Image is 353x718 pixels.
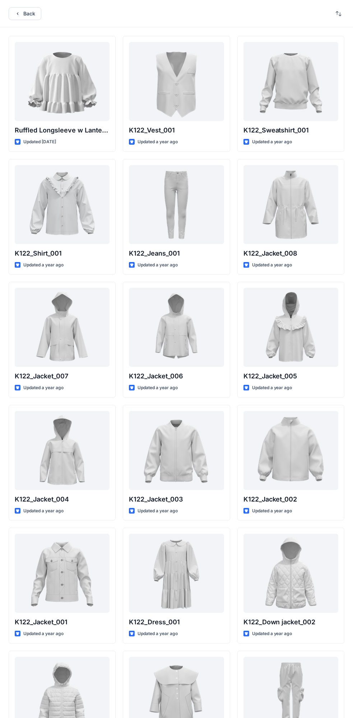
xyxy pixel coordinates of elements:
p: Updated a year ago [252,630,292,638]
p: K122_Jacket_007 [15,371,110,381]
p: Updated a year ago [23,630,64,638]
a: K122_Jacket_002 [243,411,338,490]
p: Updated a year ago [252,384,292,392]
p: K122_Vest_001 [129,125,224,135]
a: K122_Jacket_004 [15,411,110,490]
a: K122_Jacket_003 [129,411,224,490]
a: K122_Jeans_001 [129,165,224,244]
p: Updated a year ago [138,507,178,515]
p: Updated [DATE] [23,138,56,146]
a: K122_Down jacket_002 [243,534,338,613]
p: K122_Jacket_008 [243,248,338,258]
a: K122_Jacket_001 [15,534,110,613]
p: K122_Dress_001 [129,617,224,627]
p: Updated a year ago [23,384,64,392]
p: Updated a year ago [23,261,64,269]
p: K122_Jeans_001 [129,248,224,258]
p: Updated a year ago [138,138,178,146]
p: Ruffled Longsleeve w Lantern Sleeve [15,125,110,135]
a: K122_Dress_001 [129,534,224,613]
p: Updated a year ago [138,630,178,638]
p: K122_Jacket_001 [15,617,110,627]
p: Updated a year ago [23,507,64,515]
p: K122_Jacket_002 [243,494,338,504]
p: Updated a year ago [138,384,178,392]
p: Updated a year ago [252,261,292,269]
p: K122_Jacket_004 [15,494,110,504]
button: Back [9,7,41,20]
p: Updated a year ago [252,138,292,146]
a: K122_Jacket_006 [129,288,224,367]
a: K122_Jacket_008 [243,165,338,244]
a: K122_Vest_001 [129,42,224,121]
p: Updated a year ago [252,507,292,515]
p: K122_Jacket_005 [243,371,338,381]
a: K122_Shirt_001 [15,165,110,244]
a: Ruffled Longsleeve w Lantern Sleeve [15,42,110,121]
p: K122_Shirt_001 [15,248,110,258]
p: Updated a year ago [138,261,178,269]
p: K122_Sweatshirt_001 [243,125,338,135]
a: K122_Jacket_007 [15,288,110,367]
p: K122_Down jacket_002 [243,617,338,627]
p: K122_Jacket_006 [129,371,224,381]
a: K122_Jacket_005 [243,288,338,367]
p: K122_Jacket_003 [129,494,224,504]
a: K122_Sweatshirt_001 [243,42,338,121]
